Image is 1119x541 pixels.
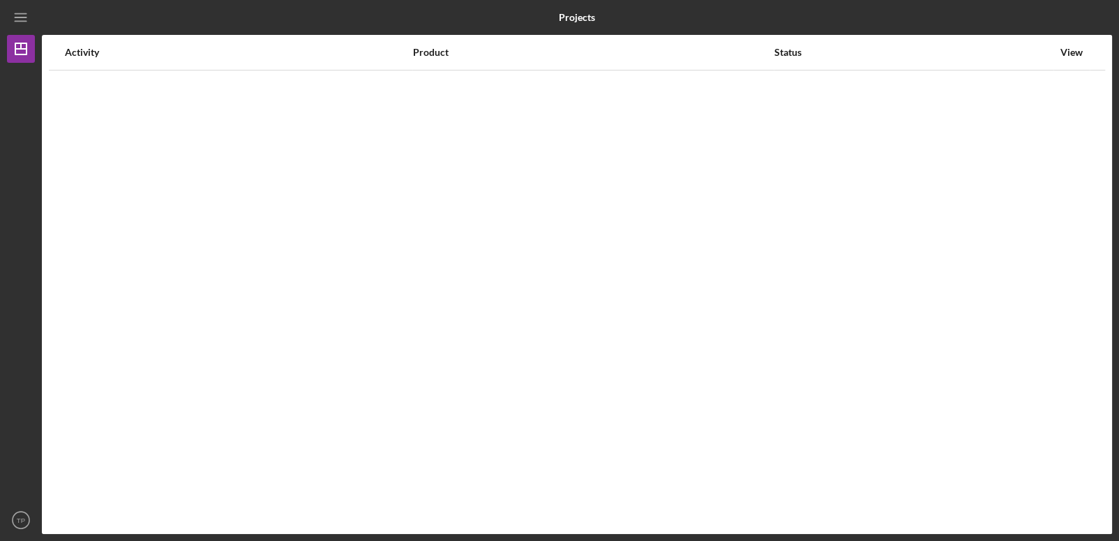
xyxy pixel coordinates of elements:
[559,12,595,23] b: Projects
[1054,47,1089,58] div: View
[7,506,35,534] button: TP
[65,47,412,58] div: Activity
[774,47,1053,58] div: Status
[413,47,773,58] div: Product
[17,517,25,524] text: TP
